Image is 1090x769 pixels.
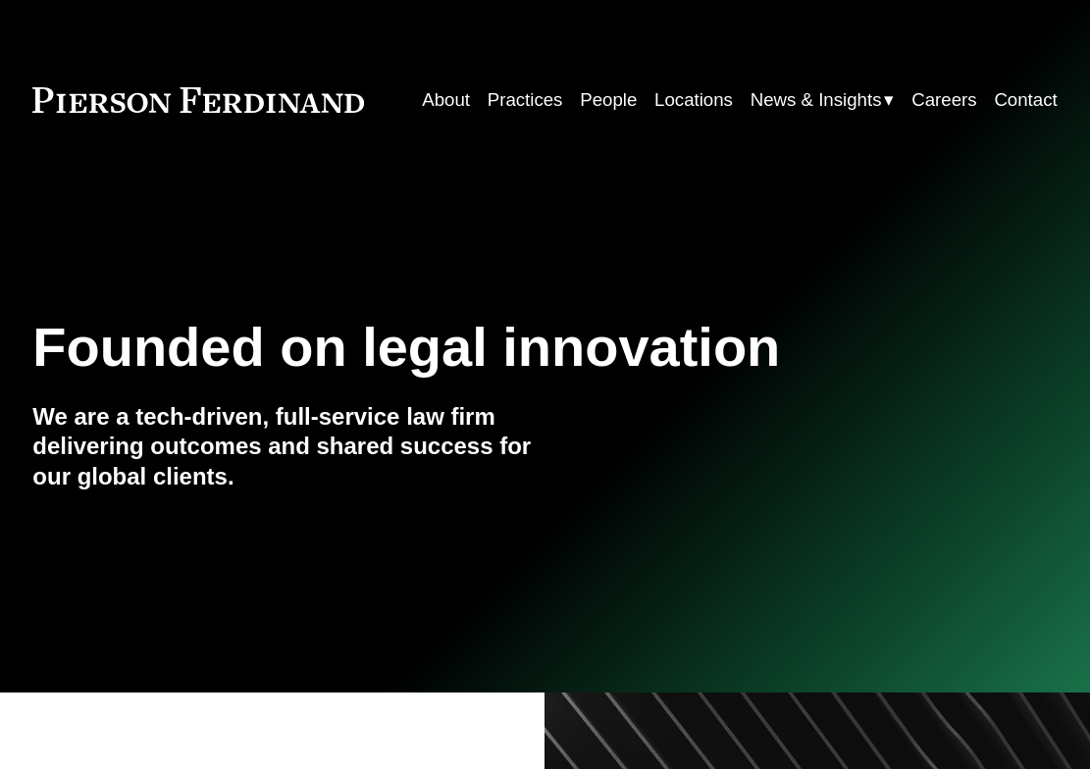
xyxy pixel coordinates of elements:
[422,81,470,118] a: About
[32,402,545,491] h4: We are a tech-driven, full-service law firm delivering outcomes and shared success for our global...
[654,81,733,118] a: Locations
[488,81,563,118] a: Practices
[32,316,886,379] h1: Founded on legal innovation
[751,81,895,118] a: folder dropdown
[580,81,637,118] a: People
[994,81,1057,118] a: Contact
[911,81,976,118] a: Careers
[751,83,882,117] span: News & Insights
